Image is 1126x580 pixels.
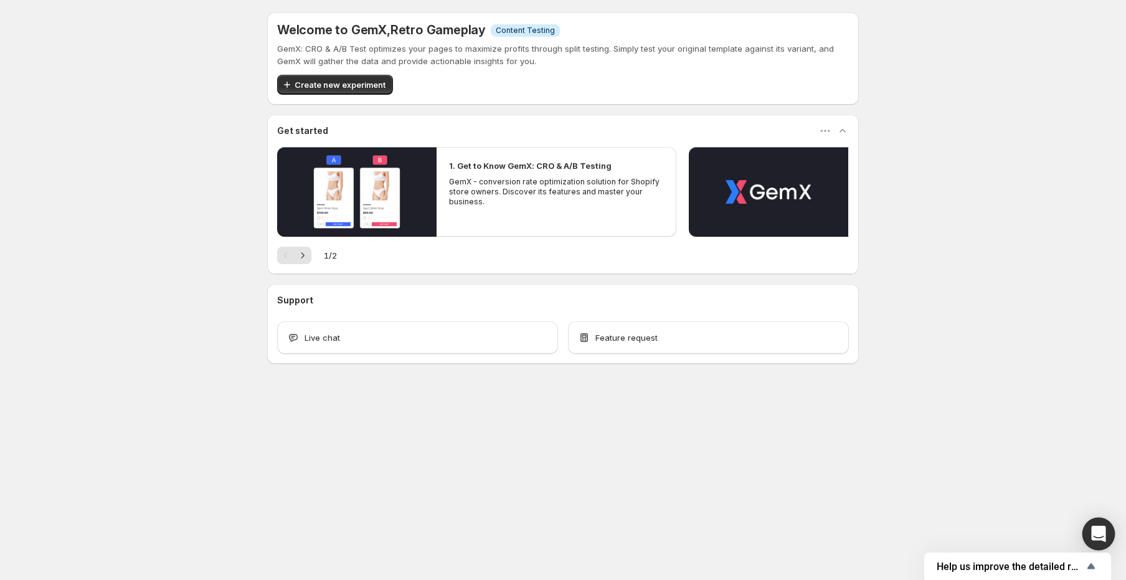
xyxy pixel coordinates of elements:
button: Play video [277,147,437,237]
h3: Support [277,294,313,307]
h2: 1. Get to Know GemX: CRO & A/B Testing [449,159,612,172]
button: Show survey - Help us improve the detailed report for A/B campaigns [937,559,1099,574]
nav: Pagination [277,247,311,264]
h5: Welcome to GemX [277,22,486,37]
h3: Get started [277,125,328,137]
p: GemX - conversion rate optimization solution for Shopify store owners. Discover its features and ... [449,177,663,207]
button: Create new experiment [277,75,393,95]
div: Open Intercom Messenger [1082,518,1115,551]
span: Feature request [595,331,658,344]
span: , Retro Gameplay [387,22,486,37]
p: GemX: CRO & A/B Test optimizes your pages to maximize profits through split testing. Simply test ... [277,42,849,67]
span: Help us improve the detailed report for A/B campaigns [937,561,1084,573]
button: Next [294,247,311,264]
button: Play video [689,147,848,237]
span: Create new experiment [295,78,386,91]
span: 1 / 2 [324,249,337,262]
span: Content Testing [496,26,555,36]
span: Live chat [305,331,340,344]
